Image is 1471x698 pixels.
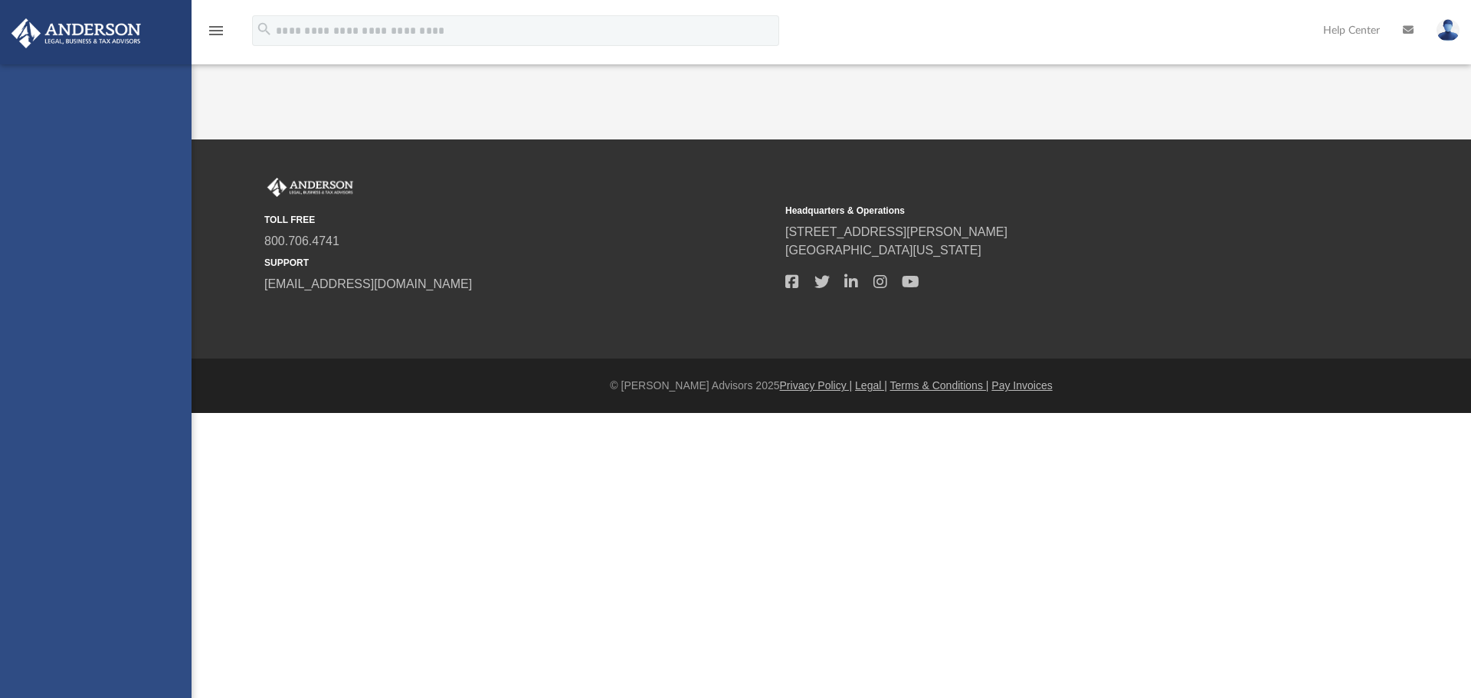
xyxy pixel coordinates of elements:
a: Privacy Policy | [780,379,853,392]
a: [EMAIL_ADDRESS][DOMAIN_NAME] [264,277,472,290]
img: Anderson Advisors Platinum Portal [7,18,146,48]
img: Anderson Advisors Platinum Portal [264,178,356,198]
img: User Pic [1437,19,1460,41]
a: Terms & Conditions | [890,379,989,392]
a: [STREET_ADDRESS][PERSON_NAME] [785,225,1007,238]
a: Pay Invoices [991,379,1052,392]
a: 800.706.4741 [264,234,339,247]
a: menu [207,29,225,40]
small: Headquarters & Operations [785,204,1296,218]
a: Legal | [855,379,887,392]
div: © [PERSON_NAME] Advisors 2025 [192,378,1471,394]
i: search [256,21,273,38]
small: SUPPORT [264,256,775,270]
small: TOLL FREE [264,213,775,227]
i: menu [207,21,225,40]
a: [GEOGRAPHIC_DATA][US_STATE] [785,244,981,257]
